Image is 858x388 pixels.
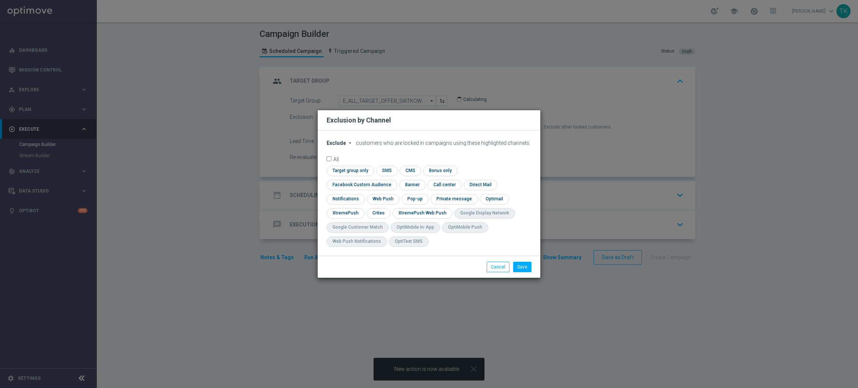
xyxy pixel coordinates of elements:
div: OptiMobile In-App [397,224,434,230]
div: Google Display Network [460,210,509,216]
h2: Exclusion by Channel [327,116,391,125]
div: customers who are locked in campaigns using these highlighted channels: [327,140,531,146]
div: OptiMobile Push [448,224,482,230]
i: arrow_drop_down [347,140,353,146]
div: Web Push Notifications [333,238,381,245]
div: Google Customer Match [333,224,383,230]
button: Exclude arrow_drop_down [327,140,355,146]
div: OptiText SMS [395,238,423,245]
button: Save [513,262,531,272]
button: Cancel [487,262,509,272]
label: All [333,156,339,161]
span: Exclude [327,140,346,146]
